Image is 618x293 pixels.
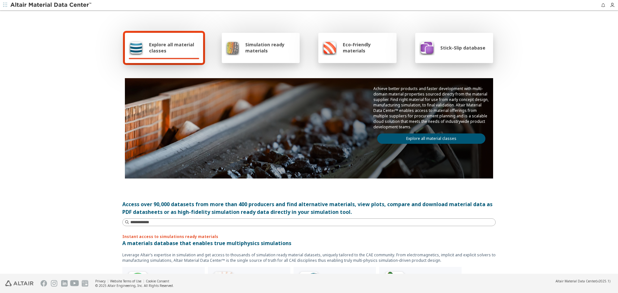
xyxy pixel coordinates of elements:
[122,252,496,263] p: Leverage Altair’s expertise in simulation and get access to thousands of simulation ready materia...
[556,279,610,283] div: (v2025.1)
[110,279,141,283] a: Website Terms of Use
[122,239,496,247] p: A materials database that enables true multiphysics simulations
[419,40,435,55] img: Stick-Slip database
[5,280,33,286] img: Altair Engineering
[322,40,337,55] img: Eco-Friendly materials
[146,279,169,283] a: Cookie Consent
[226,40,239,55] img: Simulation ready materials
[440,45,485,51] span: Stick-Slip database
[95,283,174,288] div: © 2025 Altair Engineering, Inc. All Rights Reserved.
[556,279,596,283] span: Altair Material Data Center
[10,2,92,8] img: Altair Material Data Center
[149,41,199,54] span: Explore all material classes
[343,41,392,54] span: Eco-Friendly materials
[122,234,496,239] p: Instant access to simulations ready materials
[95,279,106,283] a: Privacy
[373,86,489,130] p: Achieve better products and faster development with multi-domain material properties sourced dire...
[129,40,143,55] img: Explore all material classes
[377,133,485,144] a: Explore all material classes
[245,41,296,54] span: Simulation ready materials
[122,200,496,216] div: Access over 90,000 datasets from more than 400 producers and find alternative materials, view plo...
